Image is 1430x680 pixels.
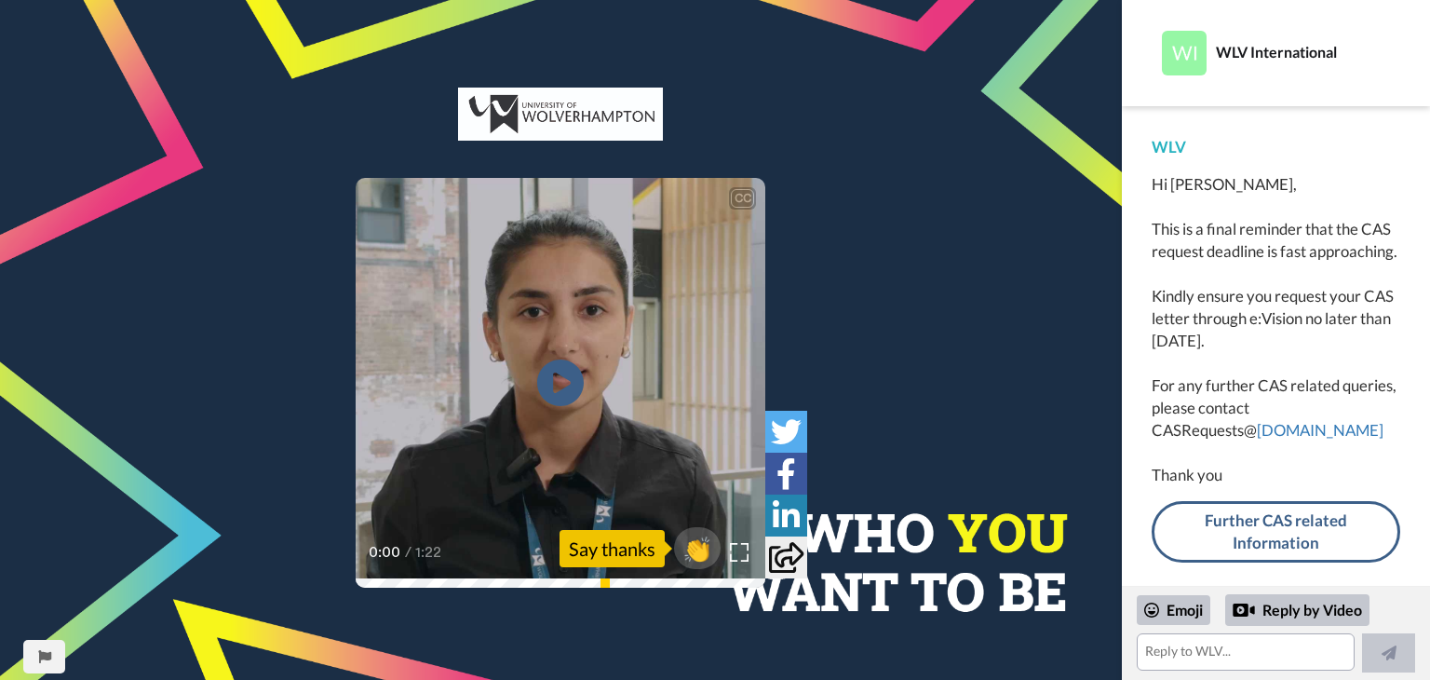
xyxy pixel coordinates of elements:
div: Emoji [1137,595,1210,625]
div: WLV [1152,136,1400,158]
div: Say thanks [560,530,665,567]
img: Full screen [730,543,749,562]
div: WLV International [1216,43,1399,61]
span: 👏 [674,534,721,564]
span: 0:00 [369,541,401,564]
div: CC [731,189,754,208]
div: Reply by Video [1233,599,1255,621]
button: 👏 [674,527,721,569]
img: c0db3496-36db-47dd-bc5f-9f3a1f8391a7 [458,88,663,141]
a: Further CAS related Information [1152,501,1400,564]
a: [DOMAIN_NAME] [1257,420,1383,440]
div: Hi [PERSON_NAME], This is a final reminder that the CAS request deadline is fast approaching. Kin... [1152,173,1400,486]
img: Profile Image [1162,31,1207,75]
div: Reply by Video [1225,594,1369,626]
span: 1:22 [415,541,448,564]
span: / [405,541,411,564]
